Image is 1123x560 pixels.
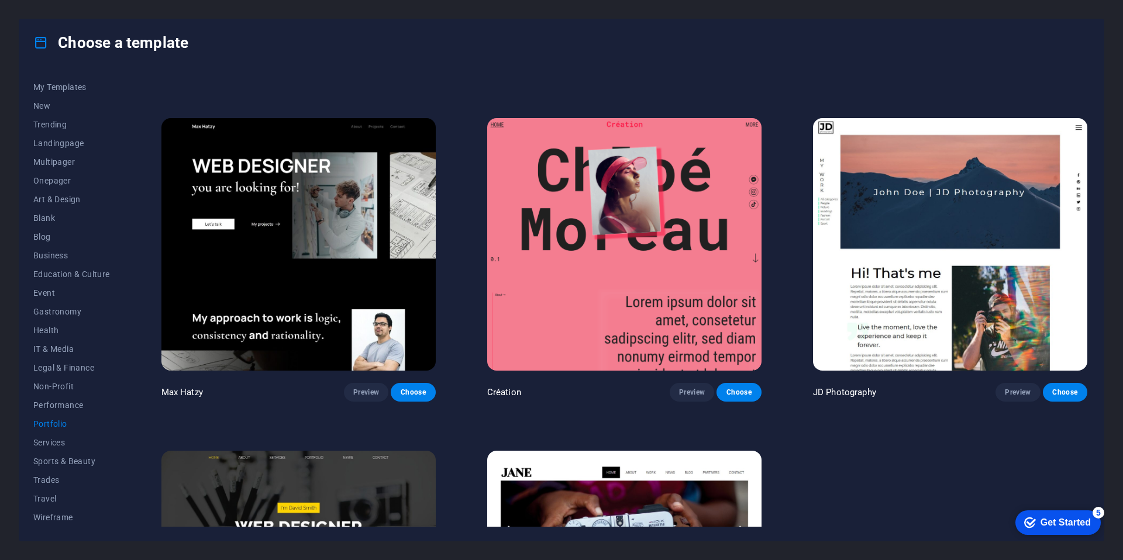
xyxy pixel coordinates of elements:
span: Gastronomy [33,307,110,316]
span: Sports & Beauty [33,457,110,466]
button: Business [33,246,110,265]
div: Get Started 5 items remaining, 0% complete [9,6,95,30]
button: Trending [33,115,110,134]
span: Business [33,251,110,260]
button: Preview [995,383,1040,402]
button: Health [33,321,110,340]
span: Onepager [33,176,110,185]
span: Preview [353,388,379,397]
span: Non-Profit [33,382,110,391]
button: Trades [33,471,110,489]
span: Trending [33,120,110,129]
span: Choose [1052,388,1078,397]
p: Max Hatzy [161,386,203,398]
button: Event [33,284,110,302]
div: Get Started [35,13,85,23]
span: Multipager [33,157,110,167]
button: Sports & Beauty [33,452,110,471]
button: Onepager [33,171,110,190]
span: Performance [33,400,110,410]
button: Non-Profit [33,377,110,396]
span: Wireframe [33,513,110,522]
span: Legal & Finance [33,363,110,372]
button: Blank [33,209,110,227]
button: Blog [33,227,110,246]
span: Event [33,288,110,298]
button: Travel [33,489,110,508]
span: Health [33,326,110,335]
span: Blank [33,213,110,223]
span: Trades [33,475,110,485]
button: Portfolio [33,414,110,433]
button: IT & Media [33,340,110,358]
button: Art & Design [33,190,110,209]
button: Performance [33,396,110,414]
span: Landingpage [33,139,110,148]
button: Preview [670,383,714,402]
span: Education & Culture [33,269,110,279]
span: Blog [33,232,110,241]
span: My Templates [33,82,110,92]
span: Portfolio [33,419,110,428]
button: New [33,96,110,115]
p: Création [487,386,521,398]
span: New [33,101,110,110]
button: My Templates [33,78,110,96]
button: Gastronomy [33,302,110,321]
button: Wireframe [33,508,110,527]
button: Preview [344,383,388,402]
span: Choose [726,388,752,397]
button: Choose [391,383,435,402]
img: JD Photography [813,118,1087,371]
span: Preview [1005,388,1031,397]
button: Choose [716,383,761,402]
span: Art & Design [33,195,110,204]
p: JD Photography [813,386,876,398]
button: Legal & Finance [33,358,110,377]
img: Max Hatzy [161,118,436,371]
h4: Choose a template [33,33,188,52]
span: Choose [400,388,426,397]
span: Preview [679,388,705,397]
button: Choose [1043,383,1087,402]
span: Travel [33,494,110,503]
button: Education & Culture [33,265,110,284]
span: IT & Media [33,344,110,354]
button: Landingpage [33,134,110,153]
span: Services [33,438,110,447]
button: Services [33,433,110,452]
img: Création [487,118,762,371]
div: 5 [87,2,98,14]
button: Multipager [33,153,110,171]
